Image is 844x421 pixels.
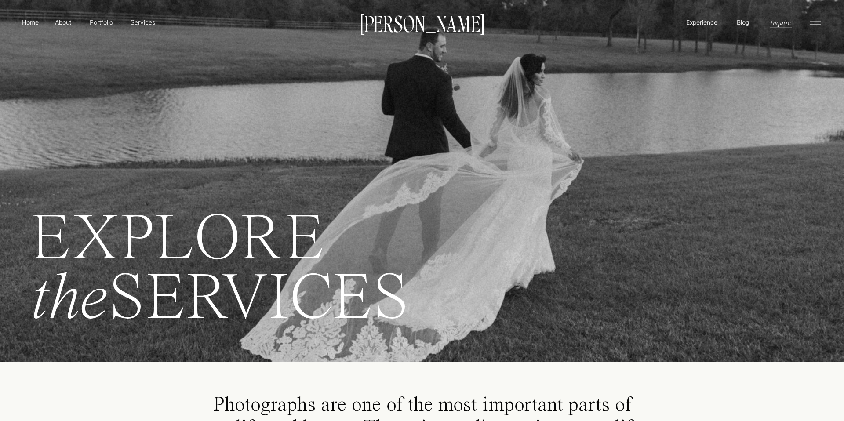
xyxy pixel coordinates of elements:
a: Portfolio [86,18,117,27]
a: Blog [735,18,751,26]
a: Services [130,18,156,27]
a: Home [20,18,40,27]
a: Inquire [769,17,792,27]
a: About [53,18,73,26]
h1: EXPLORE SERVICES [30,212,572,342]
i: the [30,268,108,334]
a: [PERSON_NAME] [356,14,488,32]
a: Experience [685,18,719,27]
